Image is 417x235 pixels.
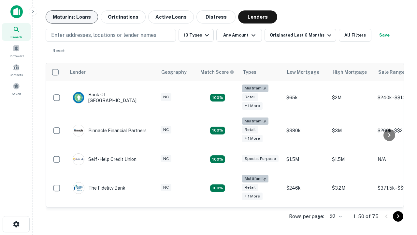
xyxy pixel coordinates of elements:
[2,23,31,41] a: Search
[73,92,151,103] div: Bank Of [GEOGRAPHIC_DATA]
[161,93,171,101] div: NC
[2,80,31,98] a: Saved
[210,155,225,163] div: Matching Properties: 11, hasApolloMatch: undefined
[2,61,31,79] a: Contacts
[384,183,417,214] iframe: Chat Widget
[378,68,405,76] div: Sale Range
[242,93,258,101] div: Retail
[12,91,21,96] span: Saved
[329,147,374,172] td: $1.5M
[73,92,84,103] img: picture
[161,68,187,76] div: Geography
[148,10,194,23] button: Active Loans
[200,69,233,76] h6: Match Score
[283,172,329,205] td: $246k
[66,63,157,81] th: Lender
[73,125,147,136] div: Pinnacle Financial Partners
[242,102,263,110] div: + 1 more
[161,155,171,163] div: NC
[283,147,329,172] td: $1.5M
[10,5,23,18] img: capitalize-icon.png
[289,212,324,220] p: Rows per page:
[46,29,176,42] button: Enter addresses, locations or lender names
[270,31,333,39] div: Originated Last 6 Months
[210,184,225,192] div: Matching Properties: 10, hasApolloMatch: undefined
[73,153,137,165] div: Self-help Credit Union
[327,211,343,221] div: 50
[283,114,329,147] td: $380k
[287,68,319,76] div: Low Mortgage
[329,172,374,205] td: $3.2M
[73,182,84,194] img: picture
[393,211,403,222] button: Go to next page
[242,175,268,182] div: Multifamily
[329,63,374,81] th: High Mortgage
[238,10,277,23] button: Lenders
[242,135,263,142] div: + 1 more
[283,63,329,81] th: Low Mortgage
[51,31,156,39] p: Enter addresses, locations or lender names
[196,63,239,81] th: Capitalize uses an advanced AI algorithm to match your search with the best lender. The match sco...
[46,10,98,23] button: Maturing Loans
[283,81,329,114] td: $65k
[239,63,283,81] th: Types
[73,125,84,136] img: picture
[196,10,236,23] button: Distress
[8,53,24,58] span: Borrowers
[161,184,171,191] div: NC
[242,117,268,125] div: Multifamily
[329,81,374,114] td: $2M
[70,68,86,76] div: Lender
[101,10,146,23] button: Originations
[339,29,371,42] button: All Filters
[10,34,22,39] span: Search
[48,44,69,57] button: Reset
[242,184,258,191] div: Retail
[73,182,125,194] div: The Fidelity Bank
[265,29,336,42] button: Originated Last 6 Months
[242,193,263,200] div: + 1 more
[329,114,374,147] td: $3M
[333,68,367,76] div: High Mortgage
[200,69,234,76] div: Capitalize uses an advanced AI algorithm to match your search with the best lender. The match sco...
[216,29,262,42] button: Any Amount
[179,29,214,42] button: 10 Types
[210,94,225,102] div: Matching Properties: 17, hasApolloMatch: undefined
[157,63,196,81] th: Geography
[242,126,258,133] div: Retail
[242,85,268,92] div: Multifamily
[10,72,23,77] span: Contacts
[2,42,31,60] a: Borrowers
[210,127,225,134] div: Matching Properties: 17, hasApolloMatch: undefined
[242,155,279,163] div: Special Purpose
[374,29,395,42] button: Save your search to get updates of matches that match your search criteria.
[161,126,171,133] div: NC
[243,68,256,76] div: Types
[353,212,379,220] p: 1–50 of 75
[73,154,84,165] img: picture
